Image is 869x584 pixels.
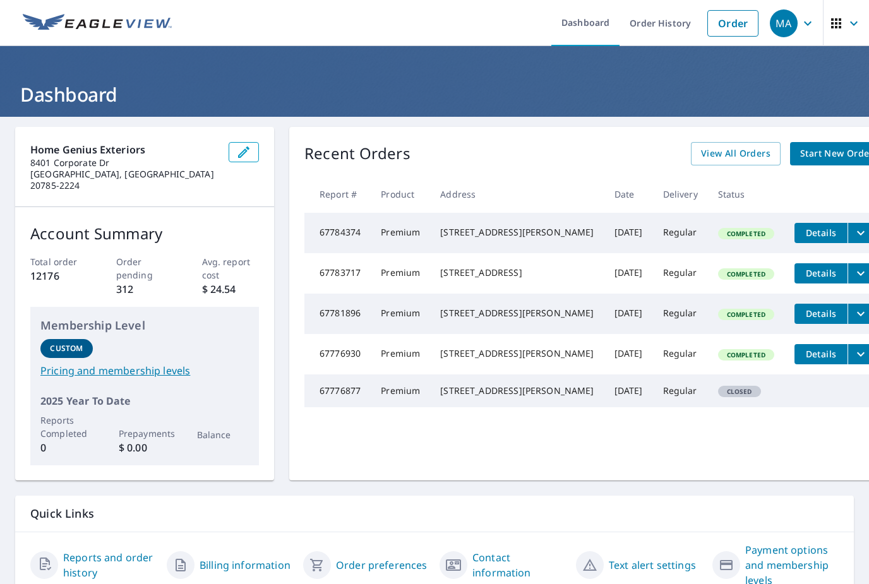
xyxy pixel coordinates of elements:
[707,10,758,37] a: Order
[371,213,430,253] td: Premium
[653,213,708,253] td: Regular
[30,222,259,245] p: Account Summary
[802,227,840,239] span: Details
[604,253,653,294] td: [DATE]
[794,304,848,324] button: detailsBtn-67781896
[440,226,594,239] div: [STREET_ADDRESS][PERSON_NAME]
[719,229,773,238] span: Completed
[653,253,708,294] td: Regular
[604,176,653,213] th: Date
[701,146,770,162] span: View All Orders
[794,263,848,283] button: detailsBtn-67783717
[653,176,708,213] th: Delivery
[116,282,174,297] p: 312
[472,550,566,580] a: Contact information
[30,157,219,169] p: 8401 Corporate Dr
[336,557,428,573] a: Order preferences
[63,550,157,580] a: Reports and order history
[604,334,653,374] td: [DATE]
[653,374,708,407] td: Regular
[304,213,371,253] td: 67784374
[609,557,696,573] a: Text alert settings
[440,347,594,360] div: [STREET_ADDRESS][PERSON_NAME]
[30,268,88,283] p: 12176
[119,440,171,455] p: $ 0.00
[40,440,93,455] p: 0
[304,176,371,213] th: Report #
[430,176,604,213] th: Address
[304,142,411,165] p: Recent Orders
[604,213,653,253] td: [DATE]
[371,374,430,407] td: Premium
[719,310,773,319] span: Completed
[30,506,839,521] p: Quick Links
[794,344,848,364] button: detailsBtn-67776930
[40,414,93,440] p: Reports Completed
[50,343,83,354] p: Custom
[371,294,430,334] td: Premium
[40,393,249,408] p: 2025 Year To Date
[40,317,249,334] p: Membership Level
[719,350,773,359] span: Completed
[15,81,854,107] h1: Dashboard
[200,557,291,573] a: Billing information
[30,142,219,157] p: Home Genius Exteriors
[440,266,594,279] div: [STREET_ADDRESS]
[202,255,260,282] p: Avg. report cost
[304,294,371,334] td: 67781896
[197,428,249,441] p: Balance
[30,255,88,268] p: Total order
[440,307,594,319] div: [STREET_ADDRESS][PERSON_NAME]
[371,334,430,374] td: Premium
[119,427,171,440] p: Prepayments
[304,253,371,294] td: 67783717
[708,176,784,213] th: Status
[23,14,172,33] img: EV Logo
[802,307,840,319] span: Details
[30,169,219,191] p: [GEOGRAPHIC_DATA], [GEOGRAPHIC_DATA] 20785-2224
[304,374,371,407] td: 67776877
[440,384,594,397] div: [STREET_ADDRESS][PERSON_NAME]
[371,253,430,294] td: Premium
[719,270,773,278] span: Completed
[653,294,708,334] td: Regular
[371,176,430,213] th: Product
[116,255,174,282] p: Order pending
[802,267,840,279] span: Details
[770,9,798,37] div: MA
[653,334,708,374] td: Regular
[40,363,249,378] a: Pricing and membership levels
[604,294,653,334] td: [DATE]
[604,374,653,407] td: [DATE]
[802,348,840,360] span: Details
[794,223,848,243] button: detailsBtn-67784374
[691,142,781,165] a: View All Orders
[719,387,760,396] span: Closed
[202,282,260,297] p: $ 24.54
[304,334,371,374] td: 67776930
